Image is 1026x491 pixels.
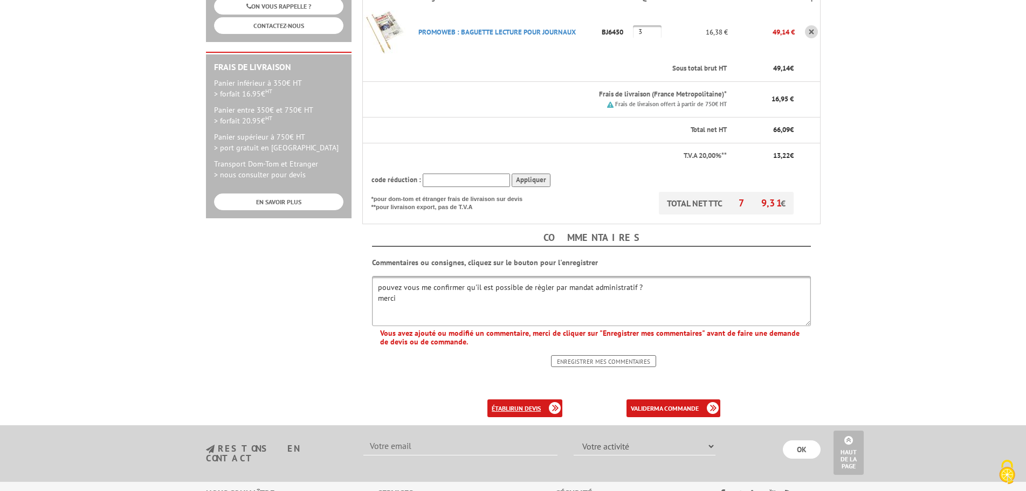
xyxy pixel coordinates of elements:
p: € [736,64,794,74]
h4: Commentaires [372,230,811,247]
h3: restons en contact [206,444,348,463]
img: picto.png [607,101,614,108]
p: 49,14 € [728,23,795,42]
p: BJ6450 [598,23,633,42]
p: Total net HT [371,125,727,135]
input: OK [783,440,821,459]
sup: HT [265,114,272,122]
span: 13,22 [773,151,790,160]
span: 79,31 [739,197,781,209]
span: > nous consulter pour devis [214,170,306,179]
img: newsletter.jpg [206,445,215,454]
span: 66,09 [773,125,790,134]
p: Panier inférieur à 350€ HT [214,78,343,99]
img: PROMOWEB : BAGUETTE LECTURE POUR JOURNAUX [363,10,406,53]
p: € [736,151,794,161]
p: 16,38 € [665,23,728,42]
button: Cookies (fenêtre modale) [988,454,1026,491]
p: Panier supérieur à 750€ HT [214,132,343,153]
a: EN SAVOIR PLUS [214,193,343,210]
b: Commentaires ou consignes, cliquez sur le bouton pour l'enregistrer [372,258,598,267]
p: Frais de livraison (France Metropolitaine)* [418,89,727,100]
a: PROMOWEB : BAGUETTE LECTURE POUR JOURNAUX [418,27,576,37]
h2: Frais de Livraison [214,63,343,72]
p: TOTAL NET TTC € [659,192,794,215]
p: Panier entre 350€ et 750€ HT [214,105,343,126]
p: T.V.A 20,00%** [371,151,727,161]
span: > forfait 16.95€ [214,89,272,99]
p: Transport Dom-Tom et Etranger [214,158,343,180]
b: un devis [514,404,541,412]
b: ma commande [654,404,699,412]
span: 49,14 [773,64,790,73]
input: Enregistrer mes commentaires [551,355,656,367]
span: > forfait 20.95€ [214,116,272,126]
span: code réduction : [371,175,421,184]
b: Vous avez ajouté ou modifié un commentaire, merci de cliquer sur "Enregistrer mes commentaires" a... [380,328,800,347]
p: *pour dom-tom et étranger frais de livraison sur devis **pour livraison export, pas de T.V.A [371,192,533,212]
a: établirun devis [487,399,562,417]
input: Votre email [363,437,557,455]
span: 16,95 € [772,94,794,103]
p: € [736,125,794,135]
input: Appliquer [512,174,550,187]
small: Frais de livraison offert à partir de 750€ HT [615,100,727,108]
img: Cookies (fenêtre modale) [994,459,1021,486]
a: Haut de la page [834,431,864,475]
sup: HT [265,87,272,95]
a: validerma commande [626,399,720,417]
span: > port gratuit en [GEOGRAPHIC_DATA] [214,143,339,153]
a: CONTACTEZ-NOUS [214,17,343,34]
th: Sous total brut HT [410,56,728,81]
